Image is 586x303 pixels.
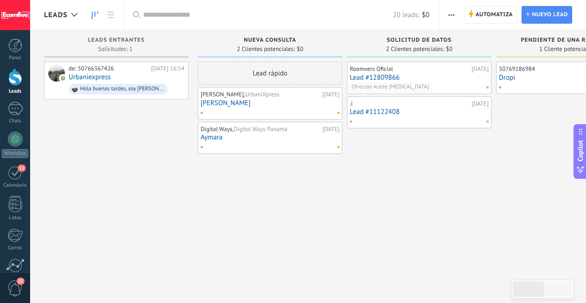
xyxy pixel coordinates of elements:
div: [DATE] 16:54 [151,65,184,72]
a: Lead #12809866 [350,74,489,82]
div: .i [350,100,469,107]
a: Nuevo lead [522,6,572,24]
span: 20 leads: [393,11,419,19]
span: Leads [44,11,68,19]
div: [DATE] [472,65,489,73]
div: Lead rápido [198,62,342,85]
div: Solicitud de datos [352,37,487,45]
span: Nuevo lead [532,6,568,23]
div: Listas [2,215,29,221]
span: No hay nada asignado [337,112,340,114]
span: No hay nada asignado [486,120,489,123]
a: Urbaniexpress [69,73,111,81]
div: [DATE] [322,126,340,133]
span: Digital Ways Panamá [233,125,287,133]
span: 2 Clientes potenciales: [237,46,295,52]
span: UrbaniXpress [245,90,279,98]
span: Solicitudes: 1 [98,46,132,52]
div: [PERSON_NAME], [201,91,320,98]
span: 11 [18,164,25,172]
div: de: 50766367426 [69,65,148,72]
div: Calendario [2,183,29,189]
div: Digital Ways, [201,126,320,133]
div: Urbaniexpress [48,65,65,82]
div: Roomvers Oficial [350,65,469,73]
a: Automatiza [464,6,517,24]
a: Aymara [201,133,340,141]
div: Leads [2,88,29,95]
span: Automatiza [475,6,513,23]
div: Correo [2,245,29,251]
div: [DATE] [472,100,489,107]
img: com.amocrm.amocrmwa.svg [60,75,66,82]
div: Panel [2,55,29,61]
span: 2 Clientes potenciales: [386,46,444,52]
a: Lead #11122408 [350,108,489,116]
div: Leads Entrantes [49,37,184,45]
span: $0 [422,11,429,19]
span: Ofrecido Aceite [MEDICAL_DATA] [349,83,431,91]
div: WhatsApp [2,149,28,158]
div: Nueva consulta [202,37,338,45]
span: 22 [17,278,25,285]
span: $0 [297,46,303,52]
span: Copilot [576,140,585,162]
span: $0 [446,46,453,52]
span: Leads Entrantes [88,37,145,44]
span: No hay nada asignado [486,86,489,88]
div: Hola buenas tardes, soy [PERSON_NAME] express. Quisiera saber que ha pasado con las ordenes que s... [80,86,164,92]
span: Nueva consulta [244,37,296,44]
div: [DATE] [322,91,340,98]
span: No hay nada asignado [337,146,340,148]
span: Solicitud de datos [387,37,452,44]
a: [PERSON_NAME] [201,99,340,107]
div: Chats [2,118,29,124]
